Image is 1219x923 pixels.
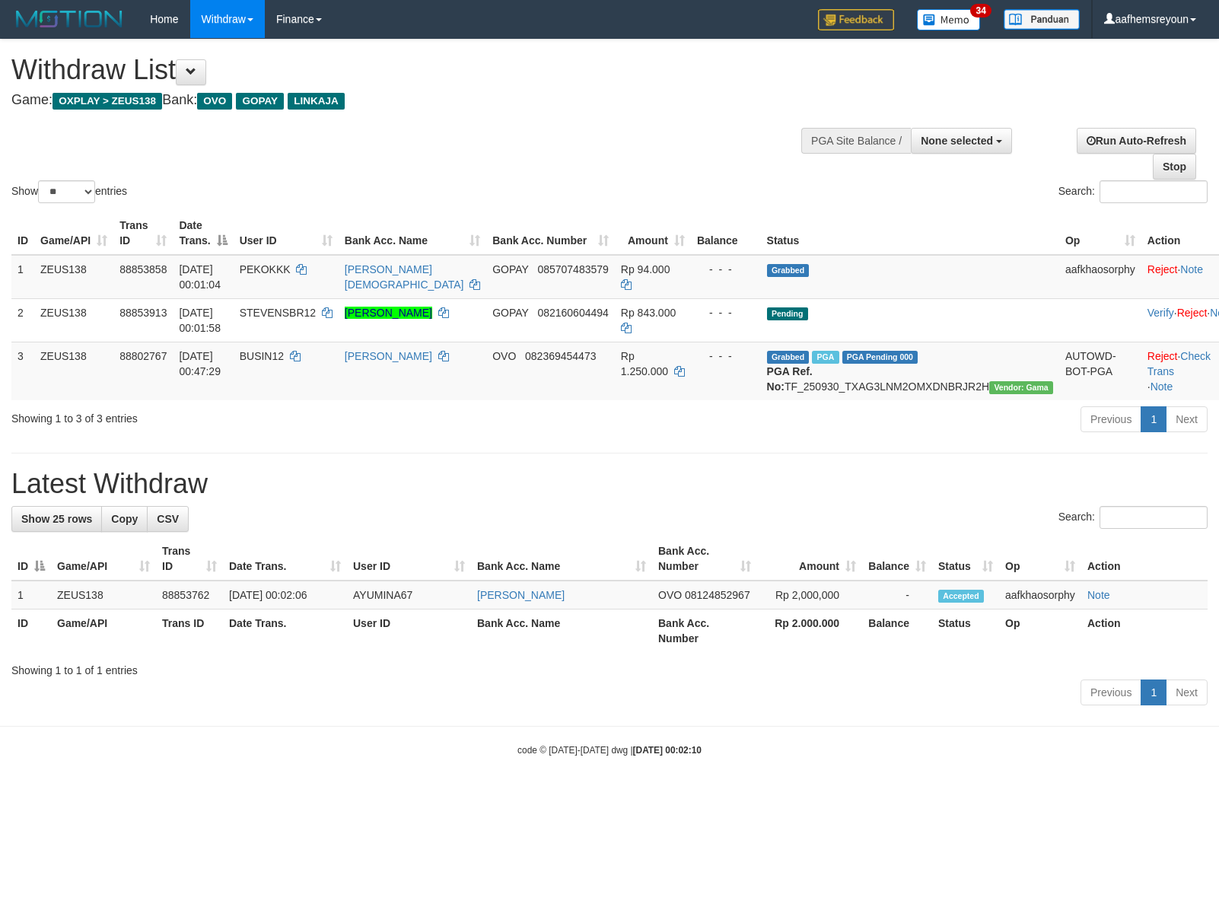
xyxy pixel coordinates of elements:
span: Grabbed [767,264,810,277]
th: Bank Acc. Name: activate to sort column ascending [471,537,652,581]
span: OXPLAY > ZEUS138 [53,93,162,110]
th: User ID: activate to sort column ascending [347,537,471,581]
span: PEKOKKK [240,263,291,275]
img: Button%20Memo.svg [917,9,981,30]
th: Trans ID [156,609,223,653]
span: Grabbed [767,351,810,364]
th: Trans ID: activate to sort column ascending [156,537,223,581]
a: CSV [147,506,189,532]
th: Action [1081,537,1208,581]
div: Showing 1 to 1 of 1 entries [11,657,1208,678]
span: Copy 082369454473 to clipboard [525,350,596,362]
span: Copy 082160604494 to clipboard [537,307,608,319]
span: Copy 08124852967 to clipboard [685,589,750,601]
span: None selected [921,135,993,147]
span: 88853858 [119,263,167,275]
th: Game/API: activate to sort column ascending [51,537,156,581]
h4: Game: Bank: [11,93,797,108]
span: BUSIN12 [240,350,284,362]
input: Search: [1100,506,1208,529]
span: 34 [970,4,991,18]
h1: Withdraw List [11,55,797,85]
a: [PERSON_NAME] [345,350,432,362]
td: 1 [11,255,34,299]
a: Previous [1081,406,1141,432]
span: STEVENSBR12 [240,307,316,319]
td: 88853762 [156,581,223,609]
th: User ID [347,609,471,653]
span: GOPAY [236,93,284,110]
span: Marked by aafsreyleap [812,351,839,364]
label: Search: [1058,180,1208,203]
a: Reject [1147,263,1178,275]
a: 1 [1141,680,1166,705]
button: None selected [911,128,1012,154]
span: [DATE] 00:47:29 [179,350,221,377]
a: Note [1180,263,1203,275]
th: Date Trans.: activate to sort column ascending [223,537,347,581]
td: ZEUS138 [34,342,113,400]
div: Showing 1 to 3 of 3 entries [11,405,497,426]
span: PGA Pending [842,351,918,364]
th: Amount: activate to sort column ascending [757,537,862,581]
a: [PERSON_NAME][DEMOGRAPHIC_DATA] [345,263,464,291]
th: Op [999,609,1081,653]
td: ZEUS138 [34,298,113,342]
td: AYUMINA67 [347,581,471,609]
th: Bank Acc. Number [652,609,757,653]
th: ID [11,609,51,653]
h1: Latest Withdraw [11,469,1208,499]
th: Bank Acc. Number: activate to sort column ascending [486,212,615,255]
select: Showentries [38,180,95,203]
th: ID: activate to sort column descending [11,537,51,581]
a: [PERSON_NAME] [345,307,432,319]
span: CSV [157,513,179,525]
td: aafkhaosorphy [1059,255,1141,299]
a: Note [1087,589,1110,601]
span: OVO [658,589,682,601]
th: Action [1081,609,1208,653]
img: panduan.png [1004,9,1080,30]
a: Check Trans [1147,350,1211,377]
div: - - - [697,305,755,320]
div: - - - [697,349,755,364]
span: [DATE] 00:01:58 [179,307,221,334]
td: Rp 2,000,000 [757,581,862,609]
span: Rp 94.000 [621,263,670,275]
th: Trans ID: activate to sort column ascending [113,212,173,255]
a: Verify [1147,307,1174,319]
img: Feedback.jpg [818,9,894,30]
th: Op: activate to sort column ascending [999,537,1081,581]
th: Status [761,212,1059,255]
a: Note [1151,380,1173,393]
span: [DATE] 00:01:04 [179,263,221,291]
td: AUTOWD-BOT-PGA [1059,342,1141,400]
a: 1 [1141,406,1166,432]
th: Amount: activate to sort column ascending [615,212,691,255]
span: Rp 843.000 [621,307,676,319]
span: Accepted [938,590,984,603]
th: Bank Acc. Number: activate to sort column ascending [652,537,757,581]
a: Next [1166,406,1208,432]
span: Show 25 rows [21,513,92,525]
a: Next [1166,680,1208,705]
span: GOPAY [492,263,528,275]
td: aafkhaosorphy [999,581,1081,609]
th: Date Trans. [223,609,347,653]
small: code © [DATE]-[DATE] dwg | [517,745,702,756]
td: 3 [11,342,34,400]
th: Game/API [51,609,156,653]
span: GOPAY [492,307,528,319]
td: - [862,581,932,609]
td: TF_250930_TXAG3LNM2OMXDNBRJR2H [761,342,1059,400]
th: ID [11,212,34,255]
span: 88853913 [119,307,167,319]
th: User ID: activate to sort column ascending [234,212,339,255]
td: [DATE] 00:02:06 [223,581,347,609]
label: Search: [1058,506,1208,529]
span: Pending [767,307,808,320]
th: Game/API: activate to sort column ascending [34,212,113,255]
a: Run Auto-Refresh [1077,128,1196,154]
strong: [DATE] 00:02:10 [633,745,702,756]
th: Balance: activate to sort column ascending [862,537,932,581]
